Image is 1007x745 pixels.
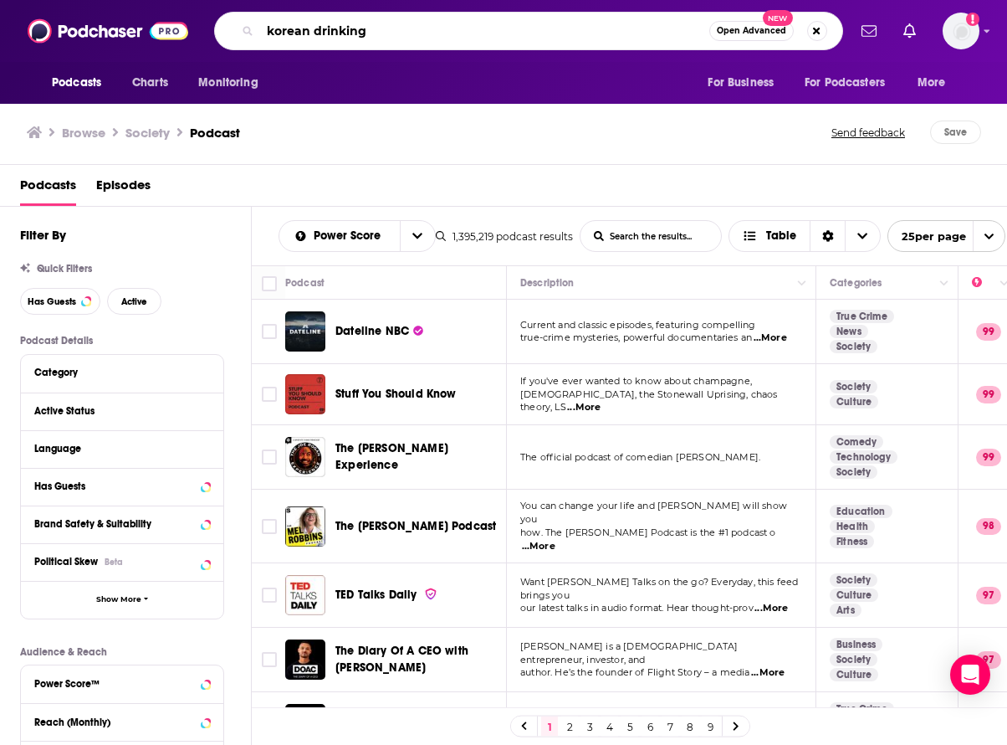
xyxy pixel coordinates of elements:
[601,717,618,737] a: 4
[279,230,400,242] button: open menu
[830,588,878,602] a: Culture
[20,172,76,206] a: Podcasts
[520,640,738,665] span: [PERSON_NAME] is a [DEMOGRAPHIC_DATA] entrepreneur, investor, and
[717,27,786,35] span: Open Advanced
[34,400,210,421] button: Active Status
[702,717,718,737] a: 9
[285,575,325,615] img: TED Talks Daily
[34,438,210,459] button: Language
[522,540,555,553] span: ...More
[830,465,877,479] a: Society
[187,67,279,99] button: open menu
[943,13,979,49] img: User Profile
[37,263,92,275] span: Quick Filters
[198,71,258,95] span: Monitoring
[830,520,875,533] a: Health
[34,711,210,732] button: Reach (Monthly)
[40,67,123,99] button: open menu
[285,506,325,547] a: The Mel Robbins Podcast
[976,587,1001,604] p: 97
[830,325,868,338] a: News
[966,13,979,26] svg: Add a profile image
[436,230,573,243] div: 1,395,219 podcast results
[754,602,788,615] span: ...More
[262,588,277,603] span: Toggle select row
[805,71,885,95] span: For Podcasters
[830,380,877,393] a: Society
[214,12,843,50] div: Search podcasts, credits, & more...
[260,18,709,44] input: Search podcasts, credits, & more...
[34,672,210,693] button: Power Score™
[696,67,795,99] button: open menu
[34,405,199,417] div: Active Status
[830,340,877,353] a: Society
[20,646,224,658] p: Audience & Reach
[520,500,787,525] span: You can change your life and [PERSON_NAME] will show you
[541,717,558,737] a: 1
[335,519,496,533] span: The [PERSON_NAME] Podcast
[105,557,123,568] div: Beta
[285,640,325,680] img: The Diary Of A CEO with Steven Bartlett
[34,362,210,383] button: Category
[285,273,325,293] div: Podcast
[34,551,210,572] button: Political SkewBeta
[830,450,897,464] a: Technology
[121,297,147,306] span: Active
[335,518,496,535] a: The [PERSON_NAME] Podcast
[520,273,574,293] div: Description
[285,311,325,352] a: Dateline NBC
[662,717,678,737] a: 7
[52,71,101,95] span: Podcasts
[830,505,892,518] a: Education
[897,17,923,45] a: Show notifications dropdown
[262,450,277,465] span: Toggle select row
[520,319,756,331] span: Current and classic episodes, featuring compelling
[830,395,878,408] a: Culture
[28,297,76,306] span: Has Guests
[34,443,199,455] div: Language
[976,651,1001,668] p: 97
[887,220,1005,252] button: open menu
[279,220,436,252] h2: Choose List sort
[708,71,774,95] span: For Business
[314,230,386,242] span: Power Score
[581,717,598,737] a: 3
[20,335,224,347] p: Podcast Details
[190,125,240,141] h3: Podcast
[34,480,196,492] div: Has Guests
[794,67,909,99] button: open menu
[335,323,423,340] a: Dateline NBC
[520,576,798,601] span: Want [PERSON_NAME] Talks on the go? Everyday, this feed brings you
[976,323,1001,340] p: 99
[567,401,601,414] span: ...More
[62,125,105,141] a: Browse
[943,13,979,49] span: Logged in as ereardon
[335,441,448,472] span: The [PERSON_NAME] Experience
[810,221,845,251] div: Sort Direction
[766,230,796,242] span: Table
[682,717,698,737] a: 8
[335,440,501,474] a: The [PERSON_NAME] Experience
[34,513,210,534] button: Brand Safety & Suitability
[918,71,946,95] span: More
[934,274,954,294] button: Column Actions
[728,220,882,252] h2: Choose View
[930,121,981,144] button: Save
[972,273,995,293] div: Power Score
[855,17,883,45] a: Show notifications dropdown
[335,324,409,338] span: Dateline NBC
[285,374,325,414] img: Stuff You Should Know
[830,435,883,449] a: Comedy
[830,653,877,666] a: Society
[826,121,910,144] button: Send feedback
[751,666,785,680] span: ...More
[107,288,161,315] button: Active
[335,643,501,676] a: The Diary Of A CEO with [PERSON_NAME]
[96,595,141,604] span: Show More
[830,310,894,323] a: True Crime
[424,587,437,601] img: verified Badge
[132,71,168,95] span: Charts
